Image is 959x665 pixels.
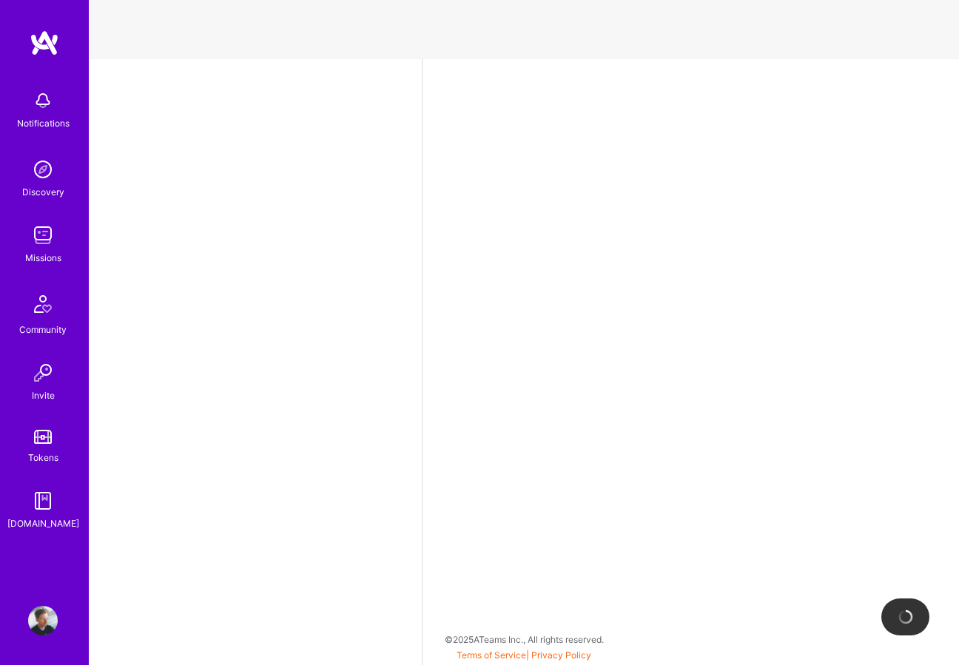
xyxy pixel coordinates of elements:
img: tokens [34,430,52,444]
img: User Avatar [28,606,58,635]
img: Invite [28,358,58,388]
img: teamwork [28,220,58,250]
div: Notifications [17,115,70,131]
a: Privacy Policy [531,649,591,661]
span: | [457,649,591,661]
img: loading [895,607,915,627]
img: discovery [28,155,58,184]
img: Community [25,286,61,322]
img: logo [30,30,59,56]
div: Discovery [22,184,64,200]
div: [DOMAIN_NAME] [7,516,79,531]
img: bell [28,86,58,115]
div: Community [19,322,67,337]
img: guide book [28,486,58,516]
div: Invite [32,388,55,403]
div: Missions [25,250,61,266]
div: Tokens [28,450,58,465]
a: Terms of Service [457,649,526,661]
div: © 2025 ATeams Inc., All rights reserved. [89,621,959,658]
